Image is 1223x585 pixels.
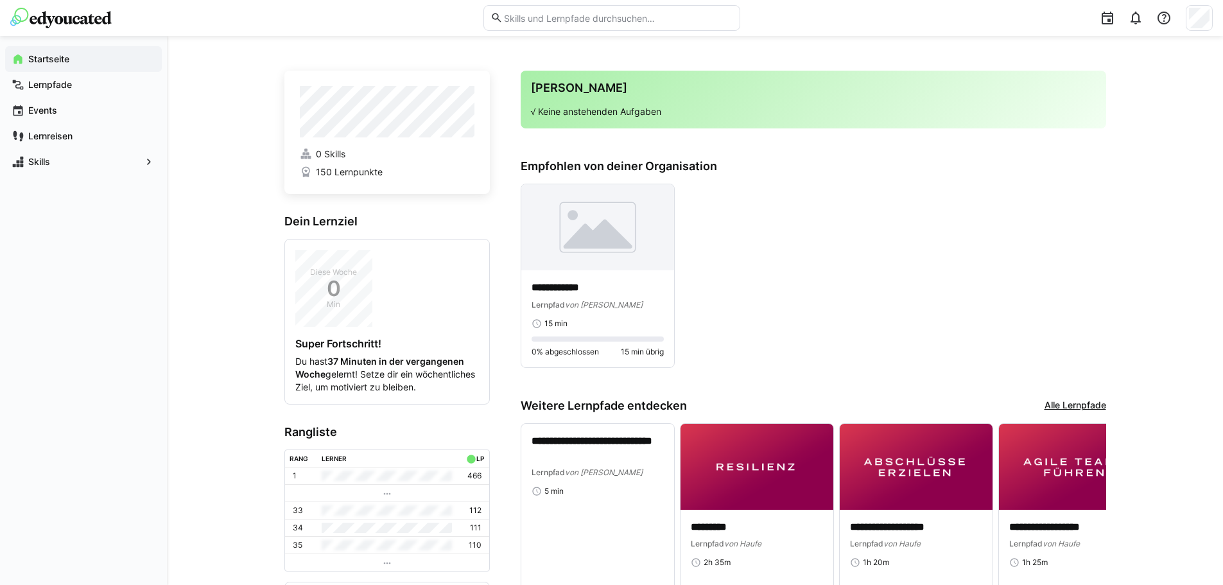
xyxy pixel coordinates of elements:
[284,214,490,229] h3: Dein Lernziel
[293,540,302,550] p: 35
[290,455,308,462] div: Rang
[316,148,345,161] span: 0 Skills
[322,455,347,462] div: Lerner
[704,557,731,568] span: 2h 35m
[621,347,664,357] span: 15 min übrig
[469,540,481,550] p: 110
[476,455,484,462] div: LP
[316,166,383,179] span: 150 Lernpunkte
[681,424,833,510] img: image
[293,505,303,516] p: 33
[531,81,1096,95] h3: [PERSON_NAME]
[532,467,565,477] span: Lernpfad
[1022,557,1048,568] span: 1h 25m
[532,300,565,310] span: Lernpfad
[503,12,733,24] input: Skills und Lernpfade durchsuchen…
[467,471,481,481] p: 466
[295,356,464,380] strong: 37 Minuten in der vergangenen Woche
[544,319,568,329] span: 15 min
[532,347,599,357] span: 0% abgeschlossen
[999,424,1152,510] img: image
[295,355,479,394] p: Du hast gelernt! Setze dir ein wöchentliches Ziel, um motiviert zu bleiben.
[470,523,481,533] p: 111
[565,467,643,477] span: von [PERSON_NAME]
[883,539,921,548] span: von Haufe
[1045,399,1106,413] a: Alle Lernpfade
[295,337,479,350] h4: Super Fortschritt!
[850,539,883,548] span: Lernpfad
[293,523,303,533] p: 34
[469,505,481,516] p: 112
[840,424,993,510] img: image
[1043,539,1080,548] span: von Haufe
[531,105,1096,118] p: √ Keine anstehenden Aufgaben
[863,557,889,568] span: 1h 20m
[284,425,490,439] h3: Rangliste
[724,539,761,548] span: von Haufe
[1009,539,1043,548] span: Lernpfad
[521,399,687,413] h3: Weitere Lernpfade entdecken
[691,539,724,548] span: Lernpfad
[565,300,643,310] span: von [PERSON_NAME]
[300,148,474,161] a: 0 Skills
[293,471,297,481] p: 1
[521,184,674,270] img: image
[521,159,1106,173] h3: Empfohlen von deiner Organisation
[544,486,564,496] span: 5 min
